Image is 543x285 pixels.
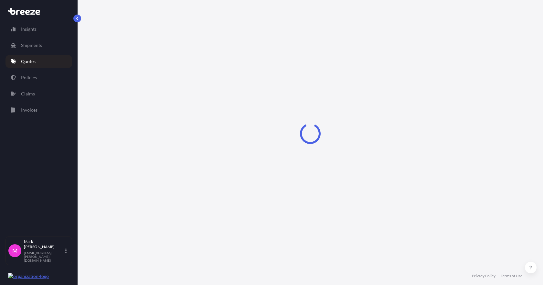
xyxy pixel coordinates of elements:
[24,251,64,262] p: [EMAIL_ADDRESS][PERSON_NAME][DOMAIN_NAME]
[21,26,37,32] p: Insights
[21,91,35,97] p: Claims
[472,273,495,279] a: Privacy Policy
[21,74,37,81] p: Policies
[21,58,36,65] p: Quotes
[12,247,18,254] span: M
[5,39,72,52] a: Shipments
[5,55,72,68] a: Quotes
[5,104,72,116] a: Invoices
[5,71,72,84] a: Policies
[5,23,72,36] a: Insights
[501,273,522,279] a: Terms of Use
[21,107,37,113] p: Invoices
[5,87,72,100] a: Claims
[8,273,49,280] img: organization-logo
[24,239,64,249] p: Mark [PERSON_NAME]
[21,42,42,49] p: Shipments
